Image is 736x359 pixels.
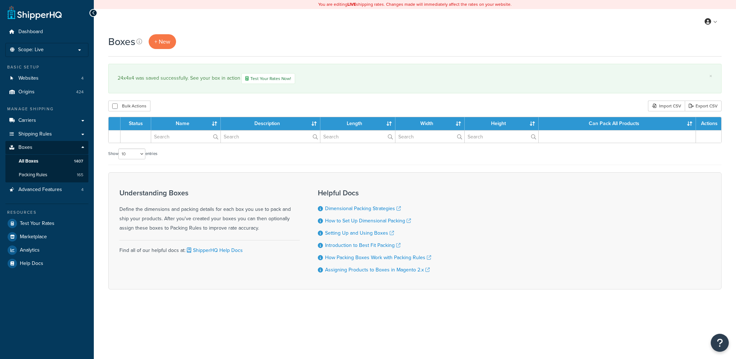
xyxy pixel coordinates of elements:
a: Dimensional Packing Strategies [325,205,401,212]
th: Width [395,117,465,130]
span: Scope: Live [18,47,44,53]
th: Length [320,117,395,130]
span: Websites [18,75,39,81]
a: Dashboard [5,25,88,39]
a: × [709,73,712,79]
a: + New [149,34,176,49]
th: Status [121,117,151,130]
div: Basic Setup [5,64,88,70]
span: 1407 [74,158,83,164]
span: 165 [77,172,83,178]
th: Description [221,117,320,130]
input: Search [151,130,220,143]
h3: Understanding Boxes [119,189,300,197]
li: Advanced Features [5,183,88,196]
span: Marketplace [20,234,47,240]
li: Packing Rules [5,168,88,182]
span: 424 [76,89,84,95]
div: Manage Shipping [5,106,88,112]
b: LIVE [347,1,356,8]
span: Carriers [18,118,36,124]
a: Advanced Features 4 [5,183,88,196]
h3: Helpful Docs [318,189,431,197]
li: Origins [5,85,88,99]
label: Show entries [108,149,157,159]
a: Shipping Rules [5,128,88,141]
span: Analytics [20,247,40,253]
a: Test Your Rates Now! [241,73,295,84]
div: Resources [5,209,88,216]
span: 4 [81,187,84,193]
a: Origins 424 [5,85,88,99]
a: Introduction to Best Fit Packing [325,241,400,249]
select: Showentries [118,149,145,159]
th: Actions [696,117,721,130]
span: All Boxes [19,158,38,164]
div: Find all of our helpful docs at: [119,240,300,255]
li: Websites [5,72,88,85]
a: Assigning Products to Boxes in Magento 2.x [325,266,430,274]
span: Boxes [18,145,32,151]
a: Export CSV [685,101,722,111]
th: Name [151,117,221,130]
a: ShipperHQ Home [8,5,62,20]
button: Bulk Actions [108,101,150,111]
a: How to Set Up Dimensional Packing [325,217,411,225]
a: ShipperHQ Help Docs [185,247,243,254]
a: How Packing Boxes Work with Packing Rules [325,254,431,261]
input: Search [320,130,395,143]
a: Analytics [5,244,88,257]
div: 24x4x4 was saved successfully. See your box in action [118,73,712,84]
span: Shipping Rules [18,131,52,137]
a: Websites 4 [5,72,88,85]
a: All Boxes 1407 [5,155,88,168]
a: Marketplace [5,230,88,243]
a: Help Docs [5,257,88,270]
span: Packing Rules [19,172,47,178]
li: All Boxes [5,155,88,168]
div: Define the dimensions and packing details for each box you use to pack and ship your products. Af... [119,189,300,233]
a: Setting Up and Using Boxes [325,229,394,237]
button: Open Resource Center [711,334,729,352]
a: Boxes [5,141,88,154]
span: Dashboard [18,29,43,35]
h1: Boxes [108,35,135,49]
li: Boxes [5,141,88,182]
input: Search [221,130,320,143]
input: Search [395,130,464,143]
th: Height [465,117,539,130]
span: Help Docs [20,261,43,267]
span: Test Your Rates [20,221,54,227]
div: Import CSV [648,101,685,111]
a: Test Your Rates [5,217,88,230]
span: Advanced Features [18,187,62,193]
a: Packing Rules 165 [5,168,88,182]
span: + New [154,37,170,46]
th: Can Pack All Products [539,117,696,130]
a: Carriers [5,114,88,127]
span: Origins [18,89,35,95]
input: Search [465,130,538,143]
span: 4 [81,75,84,81]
